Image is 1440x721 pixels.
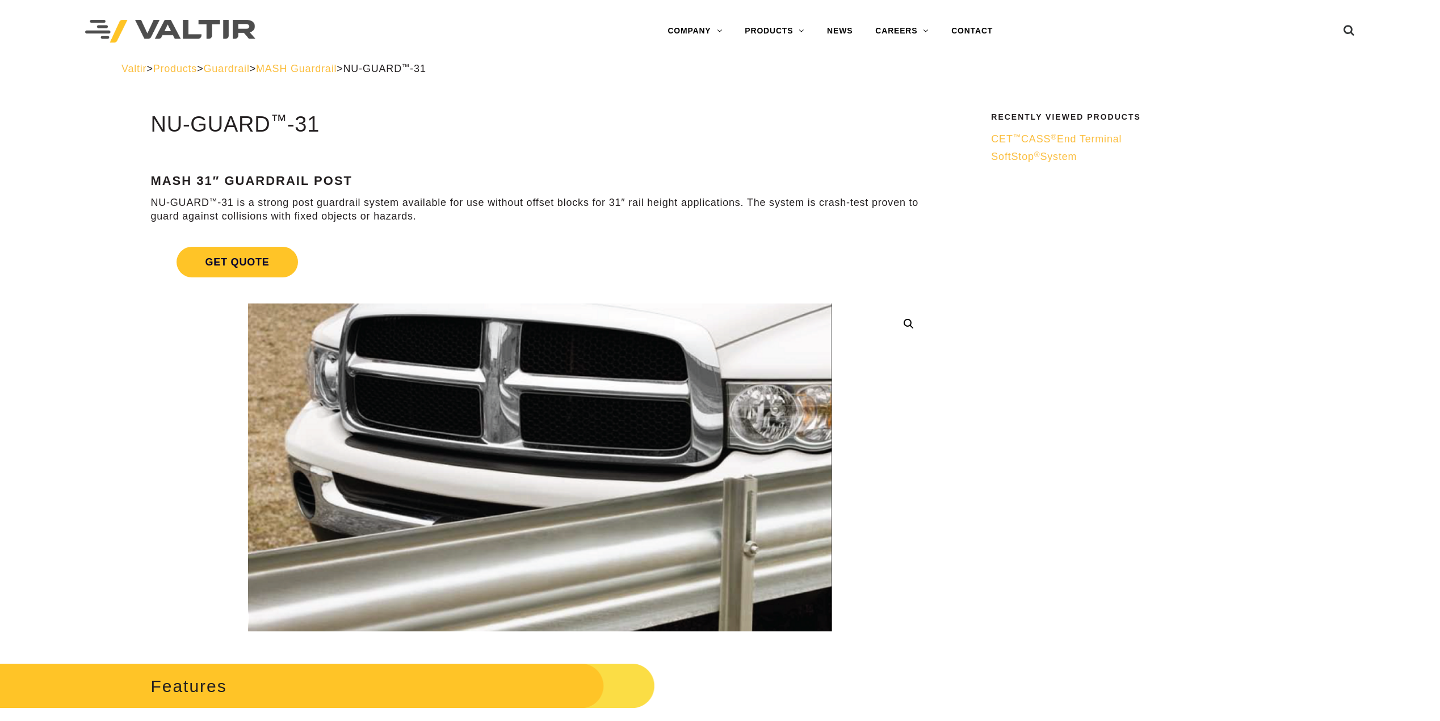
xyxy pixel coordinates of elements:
[991,151,1077,162] span: SoftStop System
[209,197,217,205] sup: ™
[150,113,929,137] h1: NU-GUARD -31
[85,20,255,43] img: Valtir
[177,247,297,277] span: Get Quote
[271,111,287,129] sup: ™
[816,20,864,43] a: NEWS
[940,20,1004,43] a: CONTACT
[991,150,1311,163] a: SoftStop®System
[864,20,940,43] a: CAREERS
[1034,150,1040,159] sup: ®
[150,174,352,188] strong: MASH 31″ Guardrail Post
[991,133,1311,146] a: CET™CASS®End Terminal
[1051,133,1057,141] sup: ®
[656,20,733,43] a: COMPANY
[1013,133,1021,141] sup: ™
[991,113,1311,121] h2: Recently Viewed Products
[402,62,410,71] sup: ™
[203,63,249,74] a: Guardrail
[991,133,1122,145] span: CET CASS End Terminal
[150,233,929,291] a: Get Quote
[733,20,816,43] a: PRODUCTS
[150,196,929,223] p: NU-GUARD -31 is a strong post guardrail system available for use without offset blocks for 31″ ra...
[121,63,146,74] a: Valtir
[256,63,337,74] a: MASH Guardrail
[153,63,197,74] a: Products
[343,63,426,74] span: NU-GUARD -31
[121,62,1319,75] div: > > > >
